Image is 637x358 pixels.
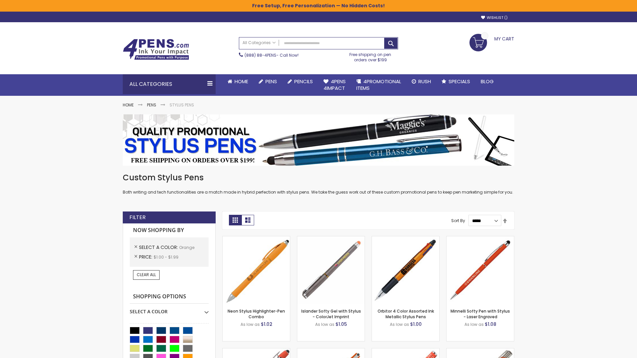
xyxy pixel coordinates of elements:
[372,236,439,304] img: Orbitor 4 Color Assorted Ink Metallic Stylus Pens-Orange
[139,244,179,251] span: Select A Color
[436,74,475,89] a: Specials
[390,322,409,327] span: As low as
[451,308,510,319] a: Minnelli Softy Pen with Stylus - Laser Engraved
[123,102,134,108] a: Home
[481,15,508,20] a: Wishlist
[481,78,494,85] span: Blog
[464,322,484,327] span: As low as
[123,74,216,94] div: All Categories
[123,172,514,195] div: Both writing and tech functionalities are a match made in hybrid perfection with stylus pens. We ...
[372,348,439,354] a: Marin Softy Pen with Stylus - Laser Engraved-Orange
[372,236,439,242] a: Orbitor 4 Color Assorted Ink Metallic Stylus Pens-Orange
[315,322,334,327] span: As low as
[243,40,276,45] span: All Categories
[297,236,365,242] a: Islander Softy Gel with Stylus - ColorJet Imprint-Orange
[123,114,514,166] img: Stylus Pens
[253,74,282,89] a: Pens
[123,172,514,183] h1: Custom Stylus Pens
[451,218,465,223] label: Sort By
[335,321,347,328] span: $1.05
[449,78,470,85] span: Specials
[228,308,285,319] a: Neon Stylus Highlighter-Pen Combo
[297,348,365,354] a: Avendale Velvet Touch Stylus Gel Pen-Orange
[241,322,260,327] span: As low as
[297,236,365,304] img: Islander Softy Gel with Stylus - ColorJet Imprint-Orange
[235,78,248,85] span: Home
[154,254,178,260] span: $1.00 - $1.99
[245,52,299,58] span: - Call Now!
[351,74,406,96] a: 4PROMOTIONALITEMS
[265,78,277,85] span: Pens
[147,102,156,108] a: Pens
[229,215,242,225] strong: Grid
[447,236,514,304] img: Minnelli Softy Pen with Stylus - Laser Engraved-Orange
[447,236,514,242] a: Minnelli Softy Pen with Stylus - Laser Engraved-Orange
[223,236,290,242] a: Neon Stylus Highlighter-Pen Combo-Orange
[475,74,499,89] a: Blog
[130,290,209,304] strong: Shopping Options
[123,39,189,60] img: 4Pens Custom Pens and Promotional Products
[179,245,194,250] span: Orange
[137,272,156,277] span: Clear All
[130,223,209,237] strong: Now Shopping by
[170,102,194,108] strong: Stylus Pens
[133,270,160,279] a: Clear All
[410,321,422,328] span: $1.00
[282,74,318,89] a: Pencils
[245,52,276,58] a: (888) 88-4PENS
[261,321,272,328] span: $1.02
[418,78,431,85] span: Rush
[356,78,401,91] span: 4PROMOTIONAL ITEMS
[318,74,351,96] a: 4Pens4impact
[139,254,154,260] span: Price
[323,78,346,91] span: 4Pens 4impact
[129,214,146,221] strong: Filter
[223,236,290,304] img: Neon Stylus Highlighter-Pen Combo-Orange
[294,78,313,85] span: Pencils
[485,321,496,328] span: $1.08
[222,74,253,89] a: Home
[239,37,279,48] a: All Categories
[406,74,436,89] a: Rush
[378,308,434,319] a: Orbitor 4 Color Assorted Ink Metallic Stylus Pens
[223,348,290,354] a: 4P-MS8B-Orange
[447,348,514,354] a: Tres-Chic Softy Brights with Stylus Pen - Laser-Orange
[301,308,361,319] a: Islander Softy Gel with Stylus - ColorJet Imprint
[130,304,209,315] div: Select A Color
[343,49,398,63] div: Free shipping on pen orders over $199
